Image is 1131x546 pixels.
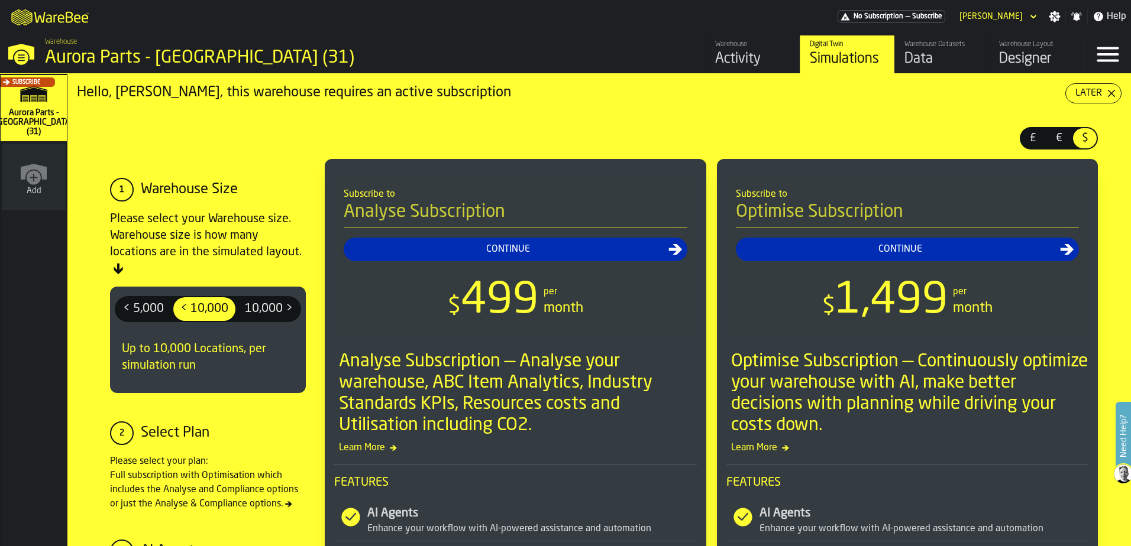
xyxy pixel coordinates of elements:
[544,285,557,299] div: per
[999,50,1074,69] div: Designer
[544,299,583,318] div: month
[344,201,687,228] h4: Analyse Subscription
[339,351,697,436] div: Analyse Subscription — Analyse your warehouse, ABC Item Analytics, Industry Standards KPIs, Resou...
[176,300,233,318] span: < 10,000
[715,50,790,69] div: Activity
[835,280,948,323] span: 1,499
[955,9,1039,24] div: DropdownMenuValue-Bob Lueken Lueken
[800,35,894,73] a: link-to-/wh/i/aa2e4adb-2cd5-4688-aa4a-ec82bcf75d46/simulations
[27,186,41,196] span: Add
[45,47,364,69] div: Aurora Parts - [GEOGRAPHIC_DATA] (31)
[953,299,993,318] div: month
[110,454,306,511] div: Please select your plan: Full subscription with Optimisation which includes the Analyse and Compl...
[1066,11,1087,22] label: button-toggle-Notifications
[760,505,1089,522] div: AI Agents
[810,50,885,69] div: Simulations
[906,12,910,21] span: —
[1084,35,1131,73] label: button-toggle-Menu
[115,296,172,322] label: button-switch-multi-< 5,000
[726,474,1089,491] span: Features
[1046,127,1072,149] label: button-switch-multi-€
[736,187,1080,201] div: Subscribe to
[12,79,40,86] span: Subscribe
[461,280,539,323] span: 499
[894,35,989,73] a: link-to-/wh/i/aa2e4adb-2cd5-4688-aa4a-ec82bcf75d46/data
[726,441,1089,455] span: Learn More
[2,144,66,212] a: link-to-/wh/new
[741,242,1061,256] div: Continue
[999,40,1074,48] div: Warehouse Layout
[715,40,790,48] div: Warehouse
[838,10,945,23] a: link-to-/wh/i/aa2e4adb-2cd5-4688-aa4a-ec82bcf75d46/pricing/
[116,297,171,321] div: thumb
[141,424,209,443] div: Select Plan
[367,522,697,536] div: Enhance your workflow with AI-powered assistance and automation
[173,297,235,321] div: thumb
[141,180,238,199] div: Warehouse Size
[1075,131,1094,146] span: $
[1,75,67,144] a: link-to-/wh/i/aa2e4adb-2cd5-4688-aa4a-ec82bcf75d46/simulations
[736,238,1080,261] button: button-Continue
[334,474,697,491] span: Features
[344,187,687,201] div: Subscribe to
[912,12,942,21] span: Subscribe
[118,300,169,318] span: < 5,000
[953,285,967,299] div: per
[854,12,903,21] span: No Subscription
[448,295,461,318] span: $
[1021,128,1045,148] div: thumb
[110,421,134,445] div: 2
[1020,127,1046,149] label: button-switch-multi-£
[736,201,1080,228] h4: Optimise Subscription
[1107,9,1126,24] span: Help
[705,35,800,73] a: link-to-/wh/i/aa2e4adb-2cd5-4688-aa4a-ec82bcf75d46/feed/
[344,238,687,261] button: button-Continue
[115,331,301,383] div: Up to 10,000 Locations, per simulation run
[110,211,306,277] div: Please select your Warehouse size. Warehouse size is how many locations are in the simulated layout.
[904,50,980,69] div: Data
[348,242,668,256] div: Continue
[810,40,885,48] div: Digital Twin
[822,295,835,318] span: $
[1044,11,1065,22] label: button-toggle-Settings
[1088,9,1131,24] label: button-toggle-Help
[1072,127,1098,149] label: button-switch-multi-$
[1047,128,1071,148] div: thumb
[1023,131,1042,146] span: £
[334,441,697,455] span: Learn More
[1073,128,1097,148] div: thumb
[110,178,134,201] div: 1
[1117,403,1130,469] label: Need Help?
[45,38,77,46] span: Warehouse
[172,296,237,322] label: button-switch-multi-< 10,000
[1065,83,1122,103] button: button-Later
[1049,131,1068,146] span: €
[760,522,1089,536] div: Enhance your workflow with AI-powered assistance and automation
[237,296,301,322] label: button-switch-multi-10,000 >
[959,12,1023,21] div: DropdownMenuValue-Bob Lueken Lueken
[1071,86,1107,100] div: Later
[367,505,697,522] div: AI Agents
[904,40,980,48] div: Warehouse Datasets
[838,10,945,23] div: Menu Subscription
[240,300,298,318] span: 10,000 >
[77,83,1065,102] div: Hello, [PERSON_NAME], this warehouse requires an active subscription
[238,297,300,321] div: thumb
[989,35,1084,73] a: link-to-/wh/i/aa2e4adb-2cd5-4688-aa4a-ec82bcf75d46/designer
[731,351,1089,436] div: Optimise Subscription — Continuously optimize your warehouse with AI, make better decisions with ...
